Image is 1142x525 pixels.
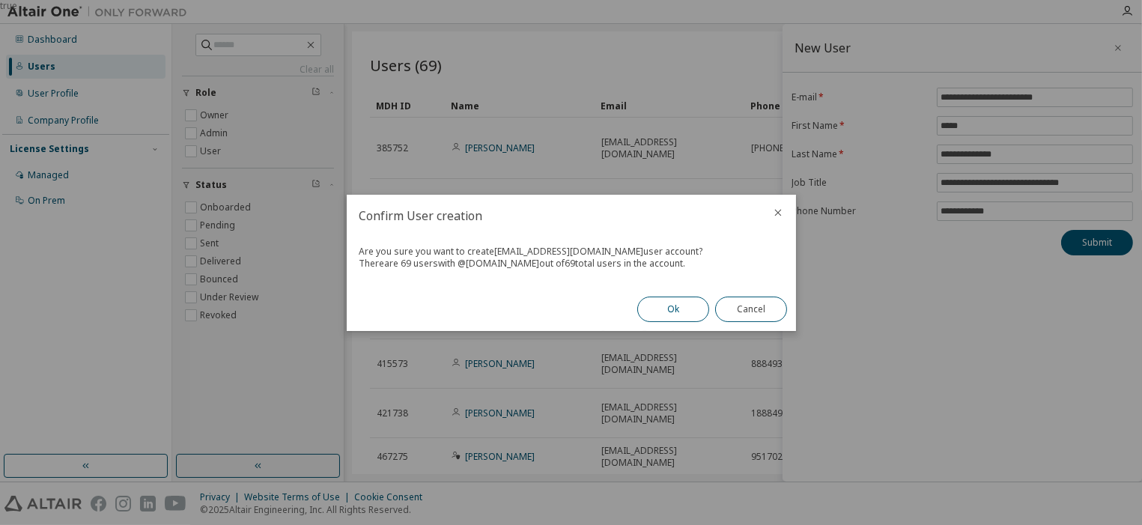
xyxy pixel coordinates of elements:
button: close [772,207,784,219]
div: Are you sure you want to create [EMAIL_ADDRESS][DOMAIN_NAME] user account? [359,246,784,258]
button: Cancel [715,297,787,322]
button: Ok [637,297,709,322]
div: There are 69 users with @ [DOMAIN_NAME] out of 69 total users in the account. [359,258,784,270]
h2: Confirm User creation [347,195,760,237]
